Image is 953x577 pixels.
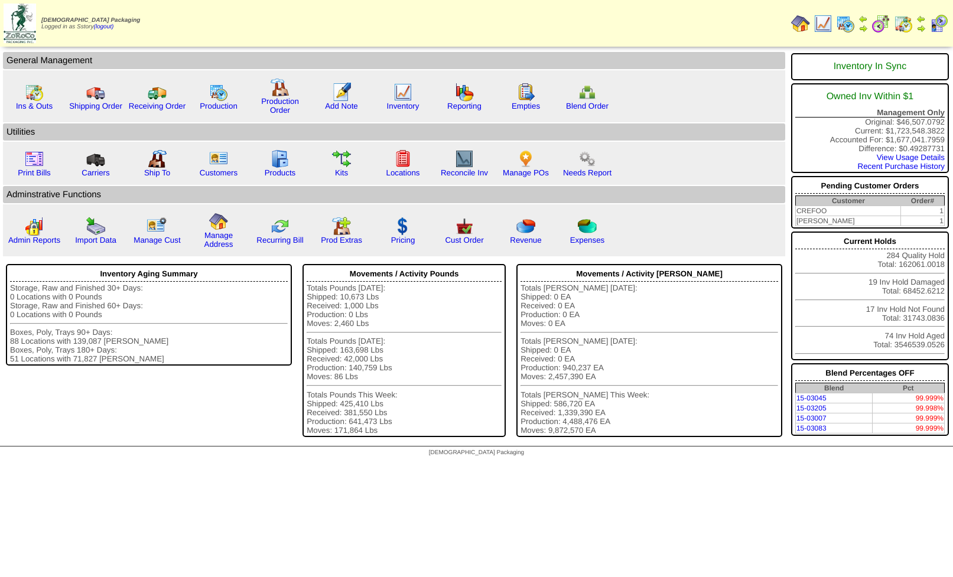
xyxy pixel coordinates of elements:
td: 99.999% [873,393,945,403]
img: pie_chart.png [516,217,535,236]
img: arrowleft.gif [858,14,868,24]
img: graph2.png [25,217,44,236]
div: Movements / Activity Pounds [307,266,502,282]
img: line_graph2.gif [455,149,474,168]
a: Manage Address [204,231,233,249]
a: Products [265,168,296,177]
img: calendarprod.gif [836,14,855,33]
a: Recent Purchase History [858,162,945,171]
td: [PERSON_NAME] [795,216,901,226]
img: factory2.gif [148,149,167,168]
img: workorder.gif [516,83,535,102]
img: invoice2.gif [25,149,44,168]
img: cabinet.gif [271,149,290,168]
td: CREFOO [795,206,901,216]
a: Cust Order [445,236,483,245]
a: Admin Reports [8,236,60,245]
a: 15-03007 [796,414,827,422]
a: Ins & Outs [16,102,53,110]
span: Logged in as Sstory [41,17,140,30]
img: zoroco-logo-small.webp [4,4,36,43]
div: Inventory In Sync [795,56,945,78]
a: Manage Cust [134,236,180,245]
a: Receiving Order [129,102,186,110]
img: arrowright.gif [916,24,926,33]
a: 15-03083 [796,424,827,432]
a: Revenue [510,236,541,245]
img: calendarcustomer.gif [929,14,948,33]
a: Shipping Order [69,102,122,110]
img: calendarinout.gif [894,14,913,33]
img: reconcile.gif [271,217,290,236]
img: graph.gif [455,83,474,102]
a: Blend Order [566,102,609,110]
span: [DEMOGRAPHIC_DATA] Packaging [41,17,140,24]
a: Production [200,102,238,110]
img: factory.gif [271,78,290,97]
img: managecust.png [147,217,168,236]
th: Blend [795,383,872,393]
a: Kits [335,168,348,177]
a: Production Order [261,97,299,115]
a: 15-03045 [796,394,827,402]
td: 1 [901,216,945,226]
img: network.png [578,83,597,102]
td: 99.999% [873,413,945,423]
div: Totals [PERSON_NAME] [DATE]: Shipped: 0 EA Received: 0 EA Production: 0 EA Moves: 0 EA Totals [PE... [521,283,778,435]
img: cust_order.png [455,217,474,236]
div: Original: $46,507.0792 Current: $1,723,548.3822 Accounted For: $1,677,041.7959 Difference: $0.492... [791,83,949,173]
td: 99.998% [873,403,945,413]
div: Current Holds [795,234,945,249]
img: customers.gif [209,149,228,168]
img: po.png [516,149,535,168]
a: Import Data [75,236,116,245]
img: home.gif [209,212,228,231]
a: Needs Report [563,168,612,177]
div: Blend Percentages OFF [795,366,945,381]
td: General Management [3,52,785,69]
td: 1 [901,206,945,216]
a: Locations [386,168,419,177]
img: workflow.png [578,149,597,168]
img: line_graph.gif [814,14,832,33]
img: orders.gif [332,83,351,102]
img: home.gif [791,14,810,33]
a: Customers [200,168,238,177]
td: Adminstrative Functions [3,186,785,203]
a: 15-03205 [796,404,827,412]
img: workflow.gif [332,149,351,168]
a: Carriers [82,168,109,177]
div: Totals Pounds [DATE]: Shipped: 10,673 Lbs Received: 1,000 Lbs Production: 0 Lbs Moves: 2,460 Lbs ... [307,283,502,435]
img: import.gif [86,217,105,236]
a: Print Bills [18,168,51,177]
img: pie_chart2.png [578,217,597,236]
img: prodextras.gif [332,217,351,236]
div: 284 Quality Hold Total: 162061.0018 19 Inv Hold Damaged Total: 68452.6212 17 Inv Hold Not Found T... [791,232,949,360]
img: truck2.gif [148,83,167,102]
td: 99.999% [873,423,945,433]
img: arrowleft.gif [916,14,926,24]
a: Prod Extras [321,236,362,245]
a: Expenses [570,236,605,245]
td: Utilities [3,123,785,141]
a: (logout) [93,24,113,30]
img: truck.gif [86,83,105,102]
th: Pct [873,383,945,393]
th: Order# [901,196,945,206]
a: Reconcile Inv [441,168,488,177]
div: Owned Inv Within $1 [795,86,945,108]
img: calendarinout.gif [25,83,44,102]
img: arrowright.gif [858,24,868,33]
th: Customer [795,196,901,206]
a: Add Note [325,102,358,110]
span: [DEMOGRAPHIC_DATA] Packaging [429,449,524,456]
div: Storage, Raw and Finished 30+ Days: 0 Locations with 0 Pounds Storage, Raw and Finished 60+ Days:... [10,283,288,363]
a: Ship To [144,168,170,177]
a: Inventory [387,102,419,110]
a: View Usage Details [877,153,945,162]
a: Manage POs [503,168,549,177]
a: Empties [512,102,540,110]
img: calendarprod.gif [209,83,228,102]
a: Recurring Bill [256,236,303,245]
img: locations.gif [393,149,412,168]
